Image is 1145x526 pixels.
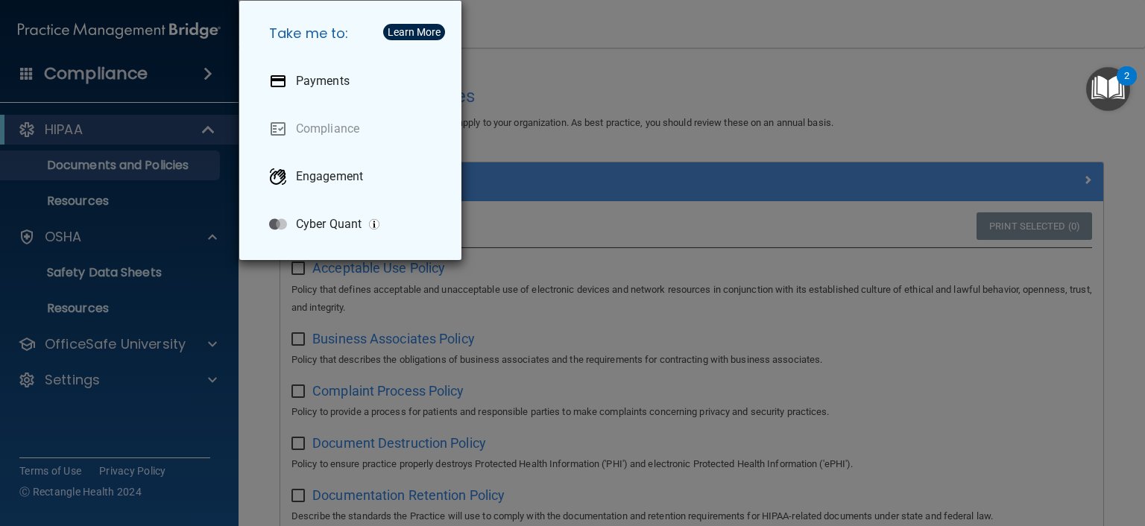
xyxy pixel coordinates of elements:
[257,156,450,197] a: Engagement
[296,169,363,184] p: Engagement
[257,203,450,245] a: Cyber Quant
[1086,67,1130,111] button: Open Resource Center, 2 new notifications
[383,24,445,40] button: Learn More
[296,74,350,89] p: Payments
[1124,76,1129,95] div: 2
[296,217,362,232] p: Cyber Quant
[257,13,450,54] h5: Take me to:
[257,60,450,102] a: Payments
[388,27,441,37] div: Learn More
[257,108,450,150] a: Compliance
